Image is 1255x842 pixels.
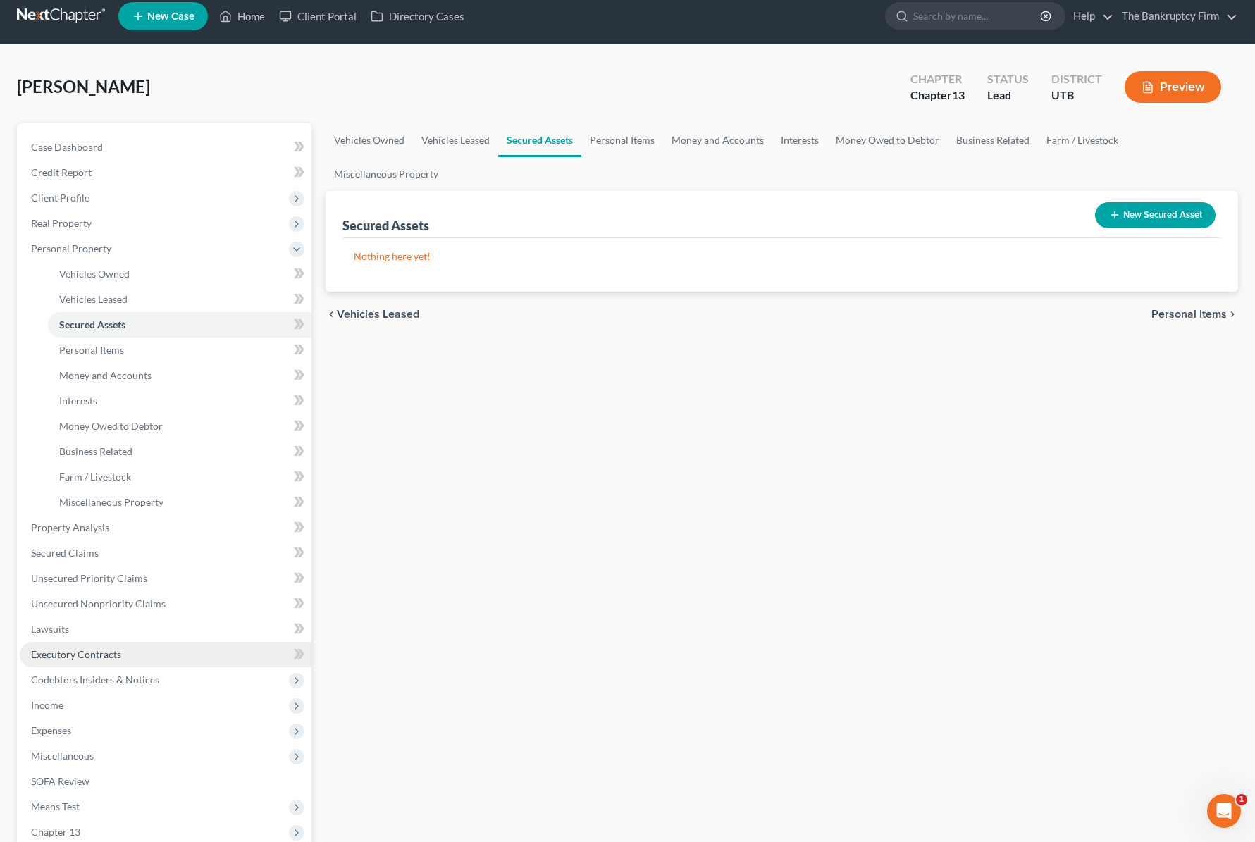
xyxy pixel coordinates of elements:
[364,4,471,29] a: Directory Cases
[1051,71,1102,87] div: District
[147,11,194,22] span: New Case
[910,87,965,104] div: Chapter
[1125,71,1221,103] button: Preview
[59,369,152,381] span: Money and Accounts
[272,4,364,29] a: Client Portal
[354,249,1210,264] p: Nothing here yet!
[20,566,311,591] a: Unsecured Priority Claims
[663,123,772,157] a: Money and Accounts
[20,135,311,160] a: Case Dashboard
[48,439,311,464] a: Business Related
[31,217,92,229] span: Real Property
[31,141,103,153] span: Case Dashboard
[987,71,1029,87] div: Status
[31,521,109,533] span: Property Analysis
[772,123,827,157] a: Interests
[48,338,311,363] a: Personal Items
[31,572,147,584] span: Unsecured Priority Claims
[59,293,128,305] span: Vehicles Leased
[31,699,63,711] span: Income
[581,123,663,157] a: Personal Items
[1115,4,1237,29] a: The Bankruptcy Firm
[48,414,311,439] a: Money Owed to Debtor
[498,123,581,157] a: Secured Assets
[48,490,311,515] a: Miscellaneous Property
[31,242,111,254] span: Personal Property
[20,769,311,794] a: SOFA Review
[31,674,159,686] span: Codebtors Insiders & Notices
[31,192,89,204] span: Client Profile
[1038,123,1127,157] a: Farm / Livestock
[1066,4,1113,29] a: Help
[1236,794,1247,805] span: 1
[326,123,413,157] a: Vehicles Owned
[59,471,131,483] span: Farm / Livestock
[1227,309,1238,320] i: chevron_right
[59,420,163,432] span: Money Owed to Debtor
[48,312,311,338] a: Secured Assets
[413,123,498,157] a: Vehicles Leased
[337,309,419,320] span: Vehicles Leased
[59,344,124,356] span: Personal Items
[827,123,948,157] a: Money Owed to Debtor
[20,617,311,642] a: Lawsuits
[31,775,89,787] span: SOFA Review
[1095,202,1216,228] button: New Secured Asset
[1207,794,1241,828] iframe: Intercom live chat
[59,268,130,280] span: Vehicles Owned
[20,160,311,185] a: Credit Report
[31,166,92,178] span: Credit Report
[910,71,965,87] div: Chapter
[48,363,311,388] a: Money and Accounts
[212,4,272,29] a: Home
[31,750,94,762] span: Miscellaneous
[342,217,429,234] div: Secured Assets
[48,388,311,414] a: Interests
[31,800,80,812] span: Means Test
[20,515,311,540] a: Property Analysis
[59,395,97,407] span: Interests
[952,88,965,101] span: 13
[31,826,80,838] span: Chapter 13
[987,87,1029,104] div: Lead
[20,540,311,566] a: Secured Claims
[59,445,132,457] span: Business Related
[326,309,337,320] i: chevron_left
[948,123,1038,157] a: Business Related
[31,648,121,660] span: Executory Contracts
[31,724,71,736] span: Expenses
[48,261,311,287] a: Vehicles Owned
[326,309,419,320] button: chevron_left Vehicles Leased
[48,464,311,490] a: Farm / Livestock
[31,623,69,635] span: Lawsuits
[20,591,311,617] a: Unsecured Nonpriority Claims
[17,76,150,97] span: [PERSON_NAME]
[48,287,311,312] a: Vehicles Leased
[59,496,163,508] span: Miscellaneous Property
[1151,309,1238,320] button: Personal Items chevron_right
[913,3,1042,29] input: Search by name...
[31,547,99,559] span: Secured Claims
[20,642,311,667] a: Executory Contracts
[326,157,447,191] a: Miscellaneous Property
[31,598,166,609] span: Unsecured Nonpriority Claims
[59,318,125,330] span: Secured Assets
[1051,87,1102,104] div: UTB
[1151,309,1227,320] span: Personal Items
